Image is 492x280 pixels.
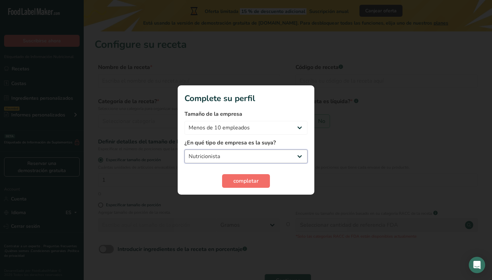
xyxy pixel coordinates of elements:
div: Open Intercom Messenger [469,257,485,273]
span: completar [233,177,259,185]
label: ¿En qué tipo de empresa es la suya? [184,139,307,147]
button: completar [222,174,270,188]
label: Tamaño de la empresa [184,110,307,118]
h1: Complete su perfil [184,92,307,104]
